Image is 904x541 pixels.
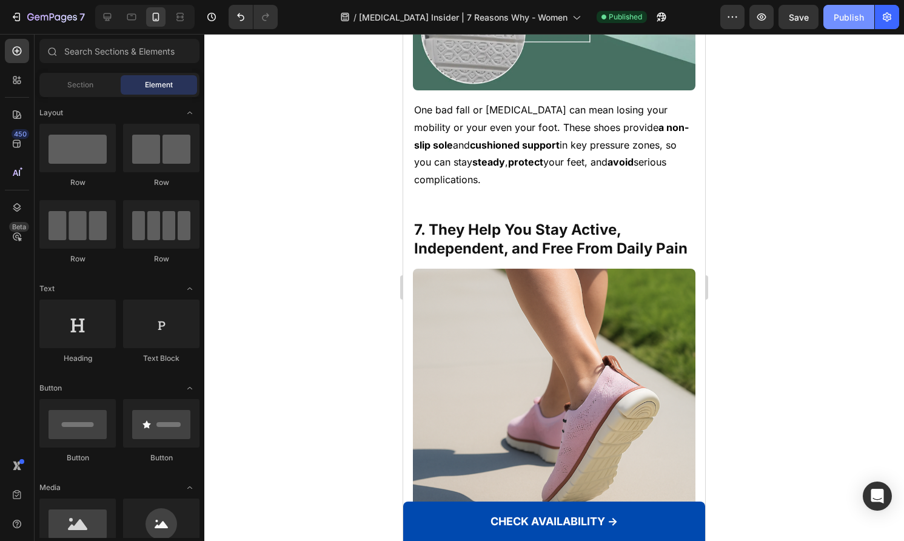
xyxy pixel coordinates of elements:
div: Button [39,452,116,463]
img: gempages_567719558543049809-d1beb097-0d9e-4fb6-b374-198d7265d0f3.png [10,235,292,517]
div: Text Block [123,353,199,364]
span: Element [145,79,173,90]
button: Publish [823,5,874,29]
input: Search Sections & Elements [39,39,199,63]
span: Button [39,383,62,394]
span: Toggle open [180,279,199,298]
div: Row [123,254,199,264]
span: Toggle open [180,478,199,497]
span: Published [609,12,642,22]
div: Row [39,177,116,188]
div: Undo/Redo [229,5,278,29]
p: 7 [79,10,85,24]
button: Save [778,5,819,29]
span: Toggle open [180,378,199,398]
div: Publish [834,11,864,24]
span: Layout [39,107,63,118]
span: [MEDICAL_DATA] Insider | 7 Reasons Why - Women [359,11,568,24]
span: / [353,11,357,24]
span: Save [789,12,809,22]
div: 450 [12,129,29,139]
div: Heading [39,353,116,364]
div: Row [39,254,116,264]
span: Text [39,283,55,294]
div: Row [123,177,199,188]
div: Button [123,452,199,463]
button: 7 [5,5,90,29]
div: Beta [9,222,29,232]
span: Toggle open [180,103,199,123]
span: Media [39,482,61,493]
iframe: Design area [403,34,705,541]
span: Section [67,79,93,90]
div: Open Intercom Messenger [863,482,892,511]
